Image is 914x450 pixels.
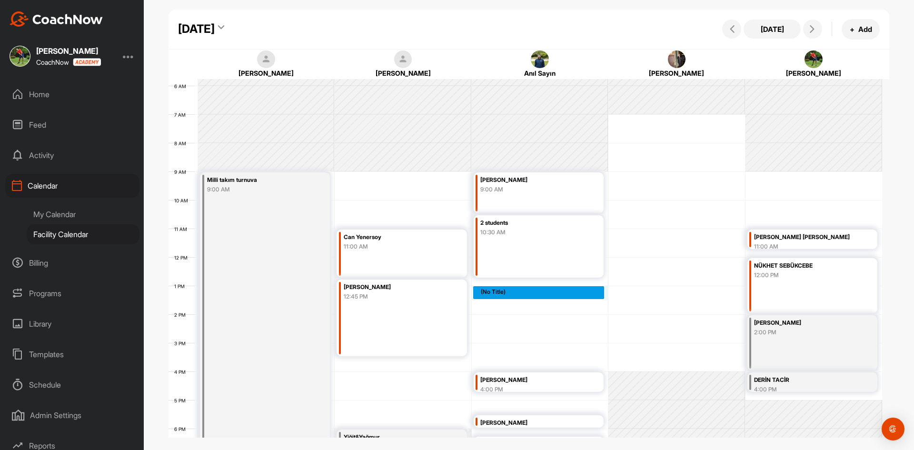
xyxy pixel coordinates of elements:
[5,403,139,427] div: Admin Settings
[480,375,581,386] div: [PERSON_NAME]
[620,68,733,78] div: [PERSON_NAME]
[5,281,139,305] div: Programs
[668,50,686,69] img: square_a5af11bd6a9eaf2830e86d991feef856.jpg
[169,312,195,318] div: 2 PM
[344,432,444,443] div: Yiğit&Yağmur
[754,242,855,251] div: 11:00 AM
[5,174,139,198] div: Calendar
[531,50,549,69] img: square_9586089d7e11ec01d9bb61086f6e34e5.jpg
[207,185,308,194] div: 9:00 AM
[754,385,855,394] div: 4:00 PM
[347,68,459,78] div: [PERSON_NAME]
[169,198,198,203] div: 10 AM
[805,50,823,69] img: square_0221d115ea49f605d8705f6c24cfd99a.jpg
[744,20,801,39] button: [DATE]
[5,373,139,397] div: Schedule
[5,82,139,106] div: Home
[169,112,195,118] div: 7 AM
[480,418,581,429] div: [PERSON_NAME]
[480,185,581,194] div: 9:00 AM
[169,83,196,89] div: 6 AM
[480,218,581,229] div: 2 students
[483,68,596,78] div: Anıl Sayın
[73,58,101,66] img: CoachNow acadmey
[169,169,196,175] div: 9 AM
[207,175,308,186] div: Milli takım turnuva
[850,24,854,34] span: +
[344,282,444,293] div: [PERSON_NAME]
[10,11,103,27] img: CoachNow
[754,260,855,271] div: NÜKHET SEBÜKCEBE
[169,226,197,232] div: 11 AM
[480,175,581,186] div: [PERSON_NAME]
[754,328,855,337] div: 2:00 PM
[481,288,604,296] div: (No Title)
[27,204,139,224] div: My Calendar
[5,143,139,167] div: Activity
[169,369,195,375] div: 4 PM
[5,312,139,336] div: Library
[757,68,870,78] div: [PERSON_NAME]
[5,113,139,137] div: Feed
[5,251,139,275] div: Billing
[169,398,195,403] div: 5 PM
[480,228,581,237] div: 10:30 AM
[10,46,30,67] img: square_0221d115ea49f605d8705f6c24cfd99a.jpg
[169,426,195,432] div: 6 PM
[178,20,215,38] div: [DATE]
[344,232,444,243] div: Can Yenersoy
[882,418,904,440] div: Open Intercom Messenger
[169,283,194,289] div: 1 PM
[480,385,581,394] div: 4:00 PM
[169,255,197,260] div: 12 PM
[5,342,139,366] div: Templates
[36,58,101,66] div: CoachNow
[210,68,323,78] div: [PERSON_NAME]
[394,50,412,69] img: square_default-ef6cabf814de5a2bf16c804365e32c732080f9872bdf737d349900a9daf73cf9.png
[169,340,195,346] div: 3 PM
[344,242,444,251] div: 11:00 AM
[754,375,855,386] div: DERİN TACİR
[27,224,139,244] div: Facility Calendar
[754,318,855,329] div: [PERSON_NAME]
[169,140,196,146] div: 8 AM
[257,50,275,69] img: square_default-ef6cabf814de5a2bf16c804365e32c732080f9872bdf737d349900a9daf73cf9.png
[754,271,855,280] div: 12:00 PM
[754,232,855,243] div: [PERSON_NAME] [PERSON_NAME]
[36,47,101,55] div: [PERSON_NAME]
[842,19,880,40] button: +Add
[344,292,444,301] div: 12:45 PM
